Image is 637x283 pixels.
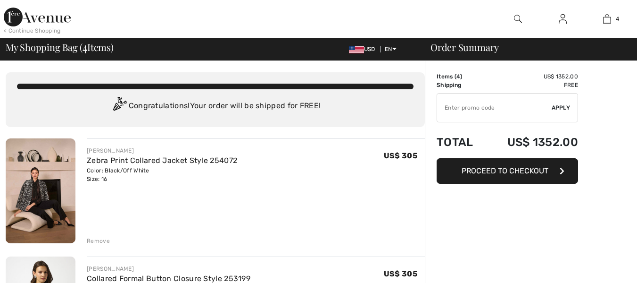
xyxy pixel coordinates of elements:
[6,138,75,243] img: Zebra Print Collared Jacket Style 254072
[87,146,237,155] div: [PERSON_NAME]
[384,269,417,278] span: US$ 305
[87,166,237,183] div: Color: Black/Off White Size: 16
[552,103,571,112] span: Apply
[384,151,417,160] span: US$ 305
[87,156,237,165] a: Zebra Print Collared Jacket Style 254072
[485,81,578,89] td: Free
[514,13,522,25] img: search the website
[603,13,611,25] img: My Bag
[87,274,250,283] a: Collared Formal Button Closure Style 253199
[349,46,379,52] span: USD
[110,97,129,116] img: Congratulation2.svg
[437,94,552,122] input: Promo code
[437,126,485,158] td: Total
[437,81,485,89] td: Shipping
[551,13,574,25] a: Sign In
[485,72,578,81] td: US$ 1352.00
[349,46,364,53] img: US Dollar
[6,43,114,52] span: My Shopping Bag ( Items)
[385,46,397,52] span: EN
[87,265,250,273] div: [PERSON_NAME]
[419,43,631,52] div: Order Summary
[559,13,567,25] img: My Info
[585,13,629,25] a: 4
[485,126,578,158] td: US$ 1352.00
[437,158,578,184] button: Proceed to Checkout
[437,72,485,81] td: Items ( )
[17,97,414,116] div: Congratulations! Your order will be shipped for FREE!
[4,26,61,35] div: < Continue Shopping
[83,40,87,52] span: 4
[462,166,548,175] span: Proceed to Checkout
[456,73,460,80] span: 4
[616,15,619,23] span: 4
[87,237,110,245] div: Remove
[4,8,71,26] img: 1ère Avenue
